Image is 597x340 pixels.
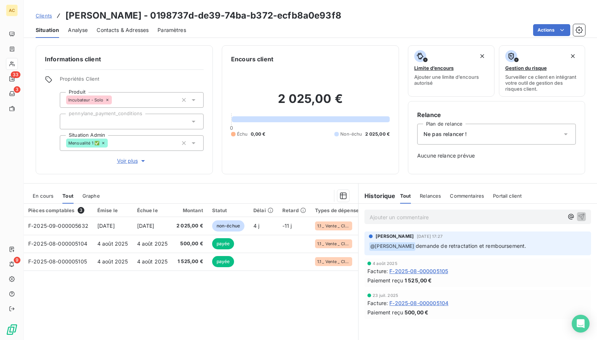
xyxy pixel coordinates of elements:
h6: Historique [358,191,396,200]
span: Ajouter une limite d’encours autorisé [414,74,488,86]
span: Clients [36,13,52,19]
span: 9 [14,257,20,263]
input: Ajouter une valeur [66,118,72,125]
span: Voir plus [117,157,147,165]
span: F-2025-08-000005105 [28,258,87,265]
span: Échu [237,131,248,137]
span: 4 août 2025 [137,258,168,265]
button: Limite d’encoursAjouter une limite d’encours autorisé [408,45,494,97]
span: 1.1 _ Vente _ Clients [317,259,350,264]
span: [DATE] 17:27 [417,234,442,239]
span: non-échue [212,220,244,231]
span: 4 j [253,223,259,229]
span: 4 août 2025 [137,240,168,247]
span: [DATE] [97,223,115,229]
span: Relances [420,193,441,199]
span: 0,00 € [251,131,266,137]
span: [DATE] [137,223,155,229]
span: En cours [33,193,53,199]
span: Propriétés Client [60,76,204,86]
span: Gestion du risque [505,65,547,71]
h6: Encours client [231,55,273,64]
h2: 2 025,00 € [231,91,390,114]
span: Limite d’encours [414,65,454,71]
span: 4 août 2025 [97,240,128,247]
span: 1 525,00 € [176,258,203,265]
div: Types de dépenses / revenus [315,207,386,213]
span: [PERSON_NAME] [376,233,414,240]
span: -11 j [282,223,292,229]
span: F-2025-08-000005104 [28,240,87,247]
span: Graphe [82,193,100,199]
span: Paramètres [158,26,186,34]
span: Mensualité 1 ✅ [68,141,100,145]
div: Émise le [97,207,128,213]
h3: [PERSON_NAME] - 0198737d-de39-74ba-b372-ecfb8a0e93f8 [65,9,341,22]
span: Non-échu [340,131,362,137]
span: Situation [36,26,59,34]
span: 1.1 _ Vente _ Clients [317,242,350,246]
span: Surveiller ce client en intégrant votre outil de gestion des risques client. [505,74,579,92]
span: Aucune relance prévue [417,152,576,159]
span: 4 août 2025 [373,261,398,266]
span: Portail client [493,193,522,199]
button: Actions [533,24,570,36]
h6: Informations client [45,55,204,64]
span: 3 [78,207,84,214]
span: Facture : [367,267,388,275]
input: Ajouter une valeur [112,97,118,103]
span: 0 [230,125,233,131]
span: Incubateur - Solo [68,98,104,102]
div: Montant [176,207,203,213]
a: Clients [36,12,52,19]
span: 1.1 _ Vente _ Clients [317,224,350,228]
span: Analyse [68,26,88,34]
span: Contacts & Adresses [97,26,149,34]
button: Gestion du risqueSurveiller ce client en intégrant votre outil de gestion des risques client. [499,45,585,97]
span: Ne pas relancer ! [424,130,467,138]
span: 2 025,00 € [176,222,203,230]
button: Voir plus [60,157,204,165]
span: 500,00 € [405,308,428,316]
span: 1 525,00 € [405,276,432,284]
span: 3 [14,86,20,93]
h6: Relance [417,110,576,119]
span: 4 août 2025 [97,258,128,265]
span: Tout [62,193,74,199]
span: Paiement reçu [367,308,403,316]
span: 2 025,00 € [365,131,390,137]
div: Délai [253,207,273,213]
div: Pièces comptables [28,207,88,214]
div: AC [6,4,18,16]
span: 500,00 € [176,240,203,247]
div: Statut [212,207,244,213]
span: payée [212,238,234,249]
span: @ [PERSON_NAME] [369,242,415,251]
span: 33 [11,71,20,78]
img: Logo LeanPay [6,324,18,336]
span: Paiement reçu [367,276,403,284]
span: 23 juil. 2025 [373,293,398,298]
span: F-2025-09-000005632 [28,223,88,229]
div: Échue le [137,207,168,213]
span: Facture : [367,299,388,307]
span: F-2025-08-000005104 [389,299,448,307]
span: payée [212,256,234,267]
span: Commentaires [450,193,484,199]
span: Tout [400,193,411,199]
div: Retard [282,207,306,213]
input: Ajouter une valeur [108,140,114,146]
span: demande de retractation et remboursement. [416,243,526,249]
span: F-2025-08-000005105 [389,267,448,275]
